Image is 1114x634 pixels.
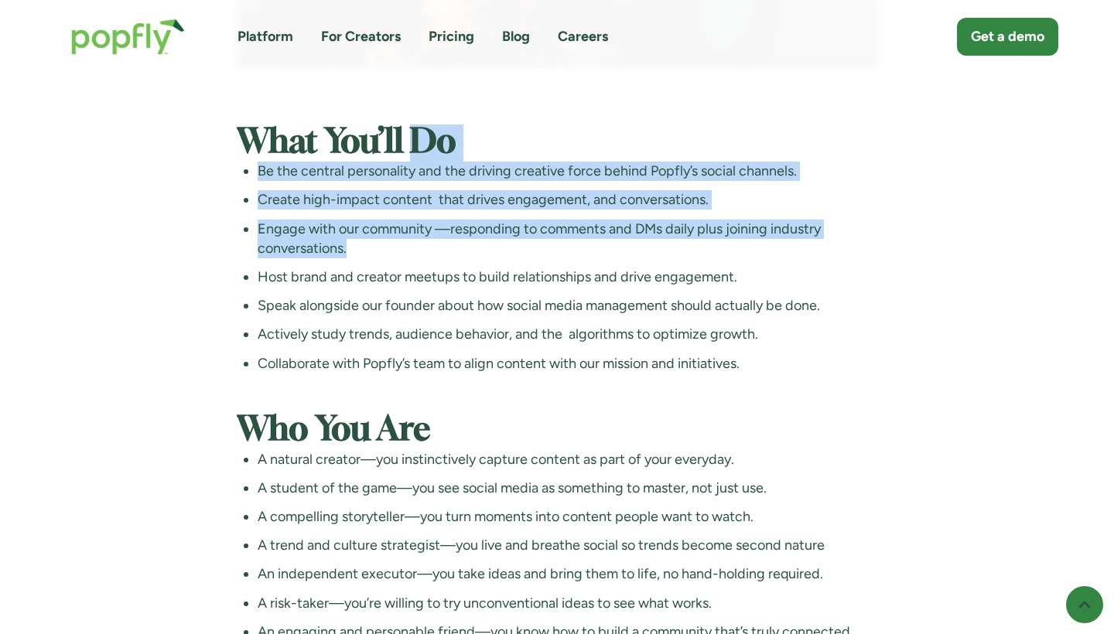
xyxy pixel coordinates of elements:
a: Platform [237,27,293,46]
li: A compelling storyteller—you turn moments into content people want to watch. [258,507,878,527]
li: Host brand and creator meetups to build relationships and drive engagement. [258,268,878,287]
a: Pricing [429,27,474,46]
h2: ‍ [237,124,878,162]
div: Get a demo [971,27,1044,46]
a: home [56,3,200,70]
strong: Who You Are [237,414,431,446]
strong: What You’ll Do [237,127,456,158]
li: Speak alongside our founder about how social media management should actually be done. [258,296,878,315]
a: Careers [558,27,608,46]
li: Create high-impact content that drives engagement, and conversations. [258,190,878,210]
li: A natural creator—you instinctively capture content as part of your everyday. [258,450,878,469]
a: Blog [502,27,530,46]
a: Get a demo [957,18,1058,56]
a: For Creators [321,27,401,46]
li: A student of the game—you see social media as something to master, not just use. [258,479,878,498]
li: A trend and culture strategist—you live and breathe social so trends become second nature [258,536,878,555]
p: ‍ [237,373,878,393]
li: Collaborate with Popfly’s team to align content with our mission and initiatives. [258,354,878,373]
li: Be the central personality and the driving creative force behind Popfly’s social channels. [258,162,878,181]
li: An independent executor—you take ideas and bring them to life, no hand-holding required. [258,564,878,584]
li: Engage with our community —responding to comments and DMs daily plus joining industry conversations. [258,220,878,258]
li: Actively study trends, audience behavior, and the algorithms to optimize growth. [258,325,878,344]
li: A risk-taker—you’re willing to try unconventional ideas to see what works. [258,594,878,613]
